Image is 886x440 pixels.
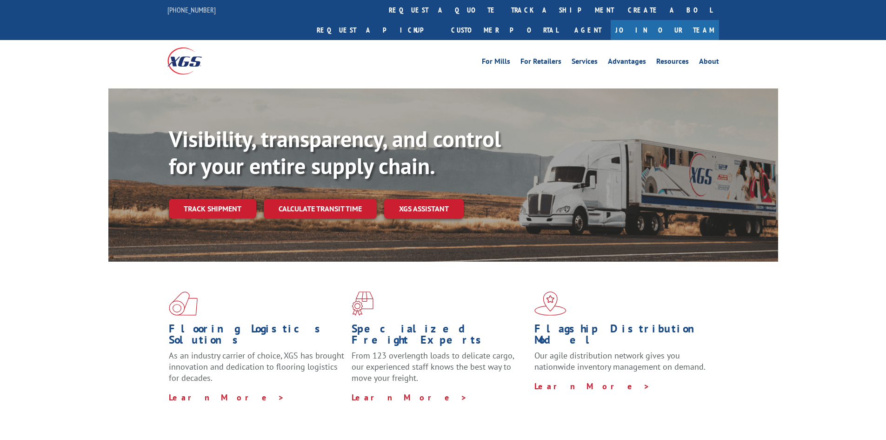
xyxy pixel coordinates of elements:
b: Visibility, transparency, and control for your entire supply chain. [169,124,501,180]
a: XGS ASSISTANT [384,199,464,219]
a: Request a pickup [310,20,444,40]
a: [PHONE_NUMBER] [167,5,216,14]
img: xgs-icon-flagship-distribution-model-red [534,291,566,316]
a: Customer Portal [444,20,565,40]
h1: Flagship Distribution Model [534,323,710,350]
a: Join Our Team [611,20,719,40]
h1: Flooring Logistics Solutions [169,323,345,350]
a: Learn More > [169,392,285,403]
a: For Retailers [520,58,561,68]
a: Agent [565,20,611,40]
a: Calculate transit time [264,199,377,219]
a: About [699,58,719,68]
a: Learn More > [352,392,467,403]
span: Our agile distribution network gives you nationwide inventory management on demand. [534,350,706,372]
img: xgs-icon-total-supply-chain-intelligence-red [169,291,198,316]
a: Learn More > [534,381,650,392]
img: xgs-icon-focused-on-flooring-red [352,291,373,316]
a: Services [572,58,598,68]
p: From 123 overlength loads to delicate cargo, our experienced staff knows the best way to move you... [352,350,527,392]
span: As an industry carrier of choice, XGS has brought innovation and dedication to flooring logistics... [169,350,344,383]
a: Track shipment [169,199,256,218]
a: For Mills [482,58,510,68]
a: Advantages [608,58,646,68]
a: Resources [656,58,689,68]
h1: Specialized Freight Experts [352,323,527,350]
